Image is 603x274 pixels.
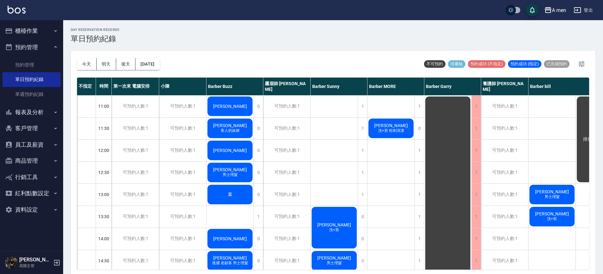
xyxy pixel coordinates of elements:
div: 1 [471,228,481,250]
div: 可預約人數:1 [263,96,310,117]
div: 1 [415,140,424,161]
a: 預約管理 [3,58,61,72]
span: 預約成功 (指定) [508,61,541,67]
button: 客戶管理 [3,120,61,137]
div: 0 [415,118,424,139]
img: Person [5,256,18,269]
span: [PERSON_NAME] [212,255,248,260]
span: 預約成功 (不指定) [468,61,505,67]
div: 0 [358,228,367,250]
div: 1 [415,184,424,206]
div: Barber Buzz [206,78,263,95]
span: 洗+剪 粉刺清潔 [377,128,405,133]
div: 1 [415,162,424,184]
div: 可預約人數:1 [159,250,206,272]
span: [PERSON_NAME] [316,255,352,260]
span: 客人的妹婿 [219,128,241,133]
span: 洗+剪 [546,216,558,222]
div: 1 [358,184,367,206]
div: 12:00 [96,139,112,161]
div: Barber Garry [424,78,481,95]
span: 排休 [582,137,593,142]
button: 行銷工具 [3,169,61,185]
div: 0 [254,162,263,184]
h2: day Reservation records [71,28,120,32]
span: 不可預約 [424,61,445,67]
a: 單週預約紀錄 [3,87,61,102]
div: 可預約人數:1 [159,96,206,117]
span: [PERSON_NAME] [212,236,248,241]
div: 可預約人數:1 [263,184,310,206]
div: 0 [254,228,263,250]
div: 可預約人數:1 [159,140,206,161]
div: 0 [254,96,263,117]
div: 可預約人數:1 [112,96,159,117]
div: 1 [471,250,481,272]
div: 0 [358,250,367,272]
button: A men [542,4,569,17]
div: 可預約人數:1 [159,118,206,139]
span: [PERSON_NAME] [316,222,352,227]
button: 員工及薪資 [3,137,61,153]
div: 可預約人數:1 [159,162,206,184]
div: 可預約人數:1 [112,228,159,250]
div: 1 [254,206,263,228]
div: 1 [358,96,367,117]
div: 霧眉師 [PERSON_NAME] [263,78,311,95]
div: A men [552,6,566,14]
span: [PERSON_NAME] [212,123,248,128]
div: 1 [471,206,481,228]
div: 1 [471,140,481,161]
div: 1 [358,162,367,184]
div: 不指定 [77,78,96,95]
span: 男士理髮 [221,172,239,178]
div: 1 [471,118,481,139]
div: 可預約人數:1 [481,206,528,228]
div: 可預約人數:1 [481,96,528,117]
button: 預約管理 [3,39,61,55]
span: [PERSON_NAME] [212,148,248,153]
div: 1 [471,162,481,184]
div: 1 [471,184,481,206]
div: 可預約人數:1 [159,184,206,206]
div: 可預約人數:1 [112,162,159,184]
div: 可預約人數:1 [263,250,310,272]
div: 0 [254,118,263,139]
button: 後天 [116,58,136,70]
div: 1 [358,140,367,161]
div: 可預約人數:1 [112,140,159,161]
div: 13:30 [96,206,112,228]
span: 已完成預約 [544,61,570,67]
div: 1 [415,206,424,228]
div: 0 [254,250,263,272]
div: 0 [254,184,263,206]
div: 可預約人數:1 [481,118,528,139]
div: 時間 [96,78,112,95]
span: [PERSON_NAME] [373,123,409,128]
div: 可預約人數:1 [481,162,528,184]
span: 待審核 [448,61,465,67]
div: 11:30 [96,117,112,139]
div: 1 [358,118,367,139]
button: [DATE] [135,58,159,70]
button: 資料設定 [3,201,61,218]
div: 養護師 [PERSON_NAME] [481,78,528,95]
div: Barber Sunny [311,78,367,95]
button: 商品管理 [3,153,61,169]
p: 高階主管 [19,263,51,269]
div: 可預約人數:1 [481,184,528,206]
div: Barber MORE [367,78,424,95]
div: 可預約人數:1 [263,140,310,161]
div: 14:00 [96,228,112,250]
div: 0 [254,140,263,161]
div: 可預約人數:1 [481,228,528,250]
div: 11:00 [96,95,112,117]
button: 登出 [571,4,595,16]
div: 14:30 [96,250,112,272]
button: 明天 [97,58,116,70]
div: 可預約人數:1 [159,206,206,228]
div: 可預約人數:1 [481,250,528,272]
div: 可預約人數:1 [159,228,206,250]
div: 1 [471,96,481,117]
span: 男士理髮 [543,194,561,200]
